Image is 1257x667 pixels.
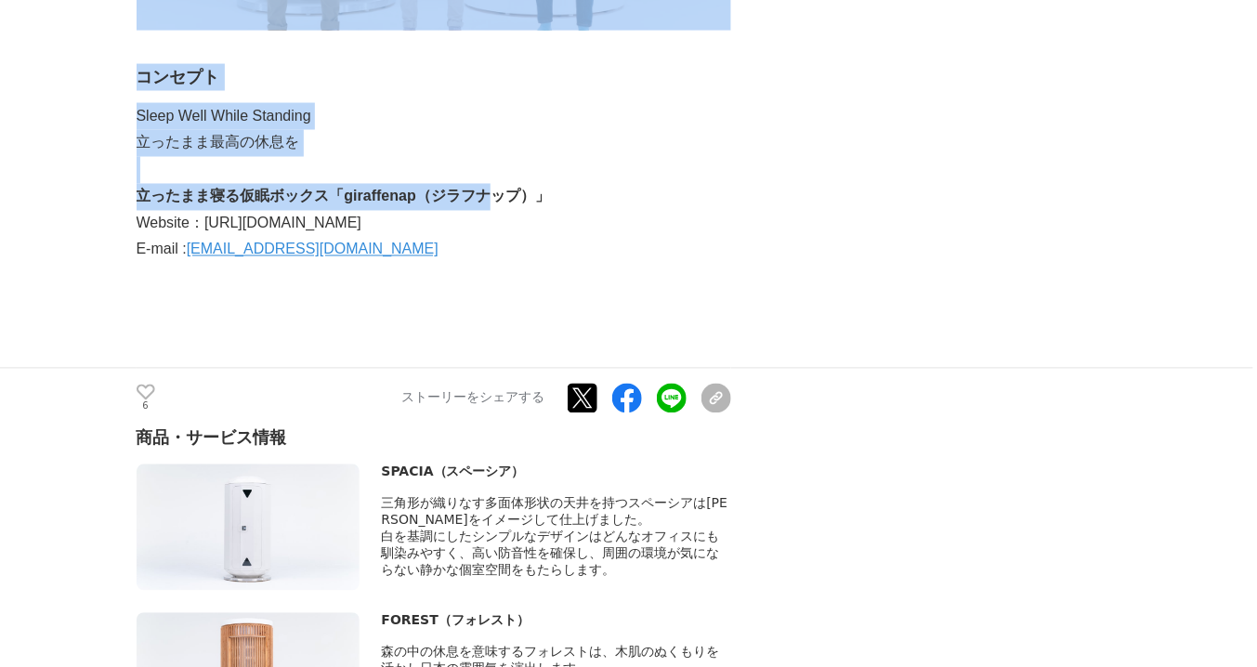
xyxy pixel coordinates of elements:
div: FOREST（フォレスト） [382,613,731,630]
div: SPACIA（スペーシア） [382,464,731,481]
a: [EMAIL_ADDRESS][DOMAIN_NAME] [187,242,439,257]
div: 商品・サービス情報 [137,427,731,450]
span: 三角形が織りなす多面体形状の天井を持つスペーシアは[PERSON_NAME]をイメージして仕上げました。 [382,496,728,528]
p: E-mail : [137,237,731,264]
p: 6 [137,402,155,412]
strong: 立ったまま寝る仮眠ボックス「giraffenap（ジラフナップ）」 [137,189,550,204]
p: Sleep Well While Standing [137,103,731,130]
p: ストーリーをシェアする [402,390,545,407]
h3: コンセプト [137,64,731,91]
img: thumbnail_38d89380-94a1-11ee-97c8-976e26b9ba06.jpg [137,464,360,591]
p: 立ったまま最高の休息を [137,130,731,157]
p: Website：[URL][DOMAIN_NAME] [137,211,731,238]
span: 白を基調にしたシンプルなデザインはどんなオフィスにも馴染みやすく、高い防音性を確保し、周囲の環境が気にならない静かな個室空間をもたらします。 [382,530,720,578]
